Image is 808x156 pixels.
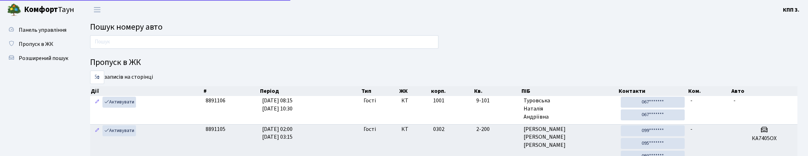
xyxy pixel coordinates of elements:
[690,125,692,133] span: -
[88,4,106,16] button: Переключити навігацію
[476,97,518,105] span: 9-101
[19,40,53,48] span: Пропуск в ЖК
[19,26,66,34] span: Панель управління
[430,86,473,96] th: корп.
[364,97,376,105] span: Гості
[90,71,153,84] label: записів на сторінці
[206,97,225,104] span: 8891106
[783,6,800,14] a: КПП 3.
[690,97,692,104] span: -
[102,97,136,108] a: Активувати
[733,135,795,142] h5: КА7405ОХ
[24,4,58,15] b: Комфорт
[7,3,21,17] img: logo.png
[731,86,797,96] th: Авто
[93,97,101,108] a: Редагувати
[4,23,74,37] a: Панель управління
[262,97,293,113] span: [DATE] 08:15 [DATE] 10:30
[688,86,731,96] th: Ком.
[361,86,399,96] th: Тип
[90,21,163,33] span: Пошук номеру авто
[4,37,74,51] a: Пропуск в ЖК
[524,97,615,121] span: Туровська Наталія Андріївна
[473,86,521,96] th: Кв.
[476,125,518,133] span: 2-200
[102,125,136,136] a: Активувати
[4,51,74,65] a: Розширений пошук
[618,86,688,96] th: Контакти
[733,97,736,104] span: -
[90,86,203,96] th: Дії
[262,125,293,141] span: [DATE] 02:00 [DATE] 03:15
[399,86,430,96] th: ЖК
[90,71,104,84] select: записів на сторінці
[401,125,427,133] span: КТ
[433,97,444,104] span: 1001
[259,86,361,96] th: Період
[521,86,618,96] th: ПІБ
[19,54,68,62] span: Розширений пошук
[90,58,797,68] h4: Пропуск в ЖК
[24,4,74,16] span: Таун
[433,125,444,133] span: 0302
[206,125,225,133] span: 8891105
[524,125,615,150] span: [PERSON_NAME] [PERSON_NAME] [PERSON_NAME]
[93,125,101,136] a: Редагувати
[203,86,259,96] th: #
[90,35,438,49] input: Пошук
[364,125,376,133] span: Гості
[401,97,427,105] span: КТ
